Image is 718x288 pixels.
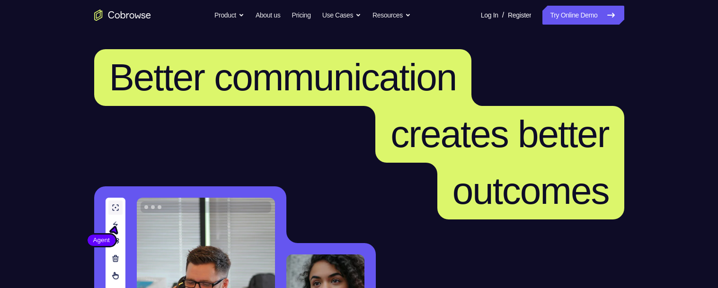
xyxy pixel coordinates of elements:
span: Agent [88,236,115,245]
a: Register [508,6,531,25]
a: About us [256,6,280,25]
span: outcomes [452,170,609,212]
a: Log In [481,6,498,25]
a: Pricing [292,6,310,25]
a: Go to the home page [94,9,151,21]
a: Try Online Demo [542,6,624,25]
button: Product [214,6,244,25]
button: Use Cases [322,6,361,25]
span: creates better [390,113,609,155]
span: / [502,9,504,21]
button: Resources [372,6,411,25]
span: Better communication [109,56,457,98]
